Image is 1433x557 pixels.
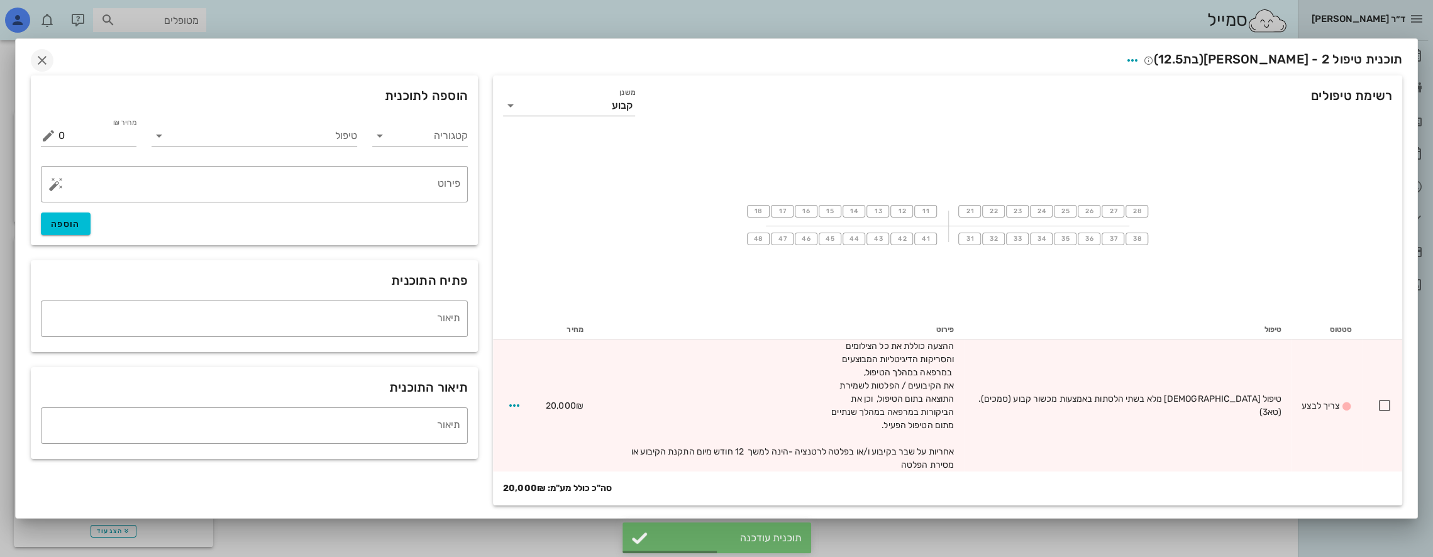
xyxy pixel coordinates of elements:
button: 47 [771,233,794,245]
th: סטטוס [1292,319,1362,339]
span: 12.5 [1158,52,1183,67]
span: 24 [1036,207,1046,215]
span: 17 [777,207,787,215]
span: 23 [1012,207,1022,215]
div: תוכנית עודכנה [654,532,802,544]
span: 43 [873,235,883,243]
button: 48 [747,233,770,245]
span: 45 [825,235,835,243]
span: 33 [1012,235,1022,243]
span: 48 [753,235,763,243]
button: 26 [1078,205,1100,218]
span: 11 [921,207,931,215]
span: 41 [921,235,931,243]
span: 16 [801,207,811,215]
span: 32 [988,235,999,243]
span: 34 [1036,235,1046,243]
button: מחיר ₪ appended action [41,128,56,143]
span: 38 [1132,235,1142,243]
span: (בת ) [1154,52,1203,67]
button: 27 [1102,205,1124,218]
button: 14 [843,205,865,218]
span: 42 [897,235,907,243]
button: 44 [843,233,865,245]
th: פירוט [594,319,964,339]
button: 12 [890,205,913,218]
button: 46 [795,233,817,245]
button: 36 [1078,233,1100,245]
button: 31 [958,233,981,245]
span: הוספה [51,219,80,229]
div: טיפול [DEMOGRAPHIC_DATA] מלא בשתי הלסתות באמצעות מכשור קבוע (סמכים). [974,392,1281,419]
span: 12 [897,207,907,215]
th: מחיר [536,319,594,339]
button: 24 [1030,205,1053,218]
span: 25 [1060,207,1070,215]
span: 35 [1060,235,1070,243]
span: 14 [849,207,859,215]
button: 28 [1126,205,1148,218]
button: 15 [819,205,841,218]
button: 45 [819,233,841,245]
button: 38 [1126,233,1148,245]
div: רשימת טיפולים [493,75,1402,131]
div: משנןקבוע [503,96,635,116]
th: טיפול [964,319,1292,339]
span: 15 [825,207,835,215]
span: 37 [1108,235,1118,243]
button: 35 [1054,233,1076,245]
span: 28 [1132,207,1142,215]
button: 11 [914,205,937,218]
span: (טא3) [1259,407,1282,417]
button: 23 [1006,205,1029,218]
button: 17 [771,205,794,218]
button: 41 [914,233,937,245]
div: קבוע [612,100,633,111]
button: 16 [795,205,817,218]
button: 37 [1102,233,1124,245]
button: 33 [1006,233,1029,245]
span: 26 [1084,207,1094,215]
span: 20,000₪ [546,400,584,411]
button: 34 [1030,233,1053,245]
span: צריך לבצע [1302,400,1339,411]
span: 46 [801,235,811,243]
span: 21 [965,207,975,215]
button: 32 [982,233,1005,245]
button: 25 [1054,205,1076,218]
button: 18 [747,205,770,218]
span: 27 [1108,207,1118,215]
button: 21 [958,205,981,218]
div: תיאור התוכנית [31,367,478,407]
span: 44 [849,235,860,243]
span: 22 [988,207,999,215]
button: 43 [866,233,889,245]
span: תוכנית טיפול 2 - [PERSON_NAME] [1144,52,1403,67]
span: 31 [965,235,975,243]
div: הוספה לתוכנית [31,75,478,116]
label: מחיר ₪ [113,118,136,128]
label: משנן [619,88,635,97]
span: 36 [1084,235,1094,243]
span: 18 [753,207,763,215]
button: 13 [866,205,889,218]
div: פתיח התוכנית [31,260,478,301]
strong: סה"כ כולל מע"מ: 20,000₪ [503,482,612,495]
button: 42 [890,233,913,245]
span: 13 [873,207,883,215]
button: הוספה [41,212,91,235]
span: 47 [777,235,787,243]
button: 22 [982,205,1005,218]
